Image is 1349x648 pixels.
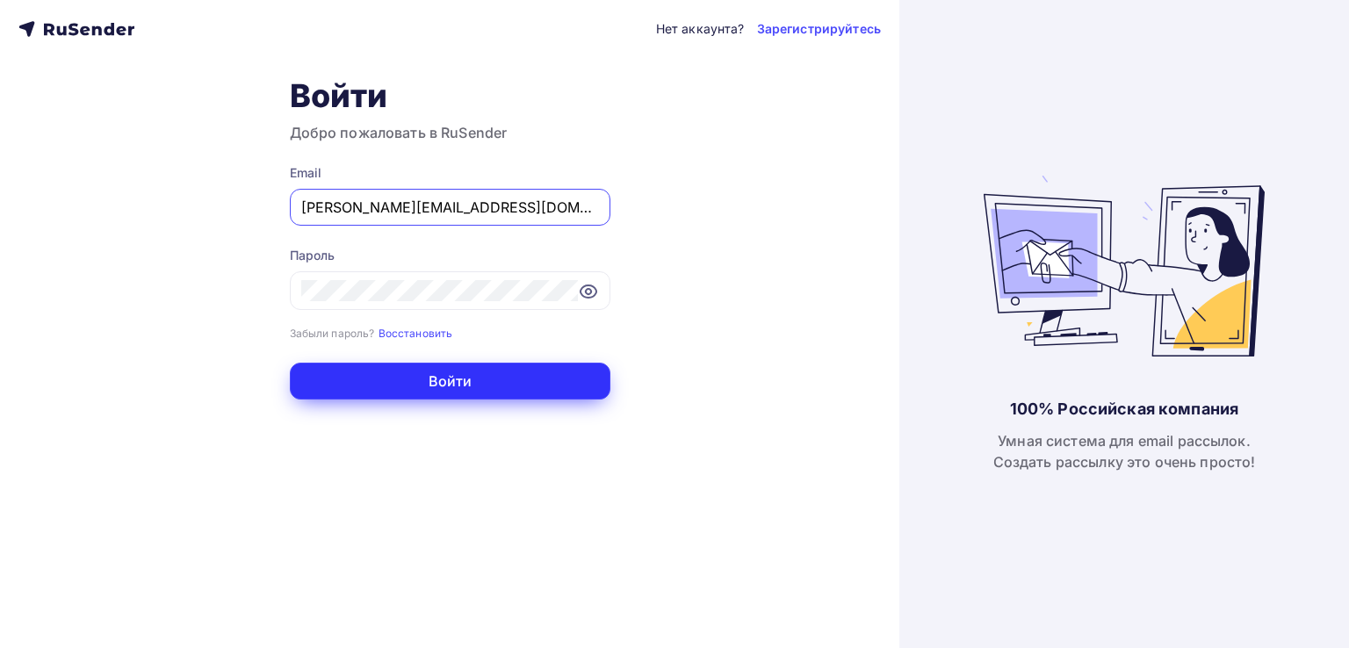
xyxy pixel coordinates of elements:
[290,122,610,143] h3: Добро пожаловать в RuSender
[290,327,375,340] small: Забыли пароль?
[290,164,610,182] div: Email
[290,76,610,115] h1: Войти
[1010,399,1238,420] div: 100% Российская компания
[379,325,453,340] a: Восстановить
[379,327,453,340] small: Восстановить
[656,20,745,38] div: Нет аккаунта?
[290,247,610,264] div: Пароль
[993,430,1256,472] div: Умная система для email рассылок. Создать рассылку это очень просто!
[757,20,881,38] a: Зарегистрируйтесь
[290,363,610,400] button: Войти
[301,197,599,218] input: Укажите свой email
